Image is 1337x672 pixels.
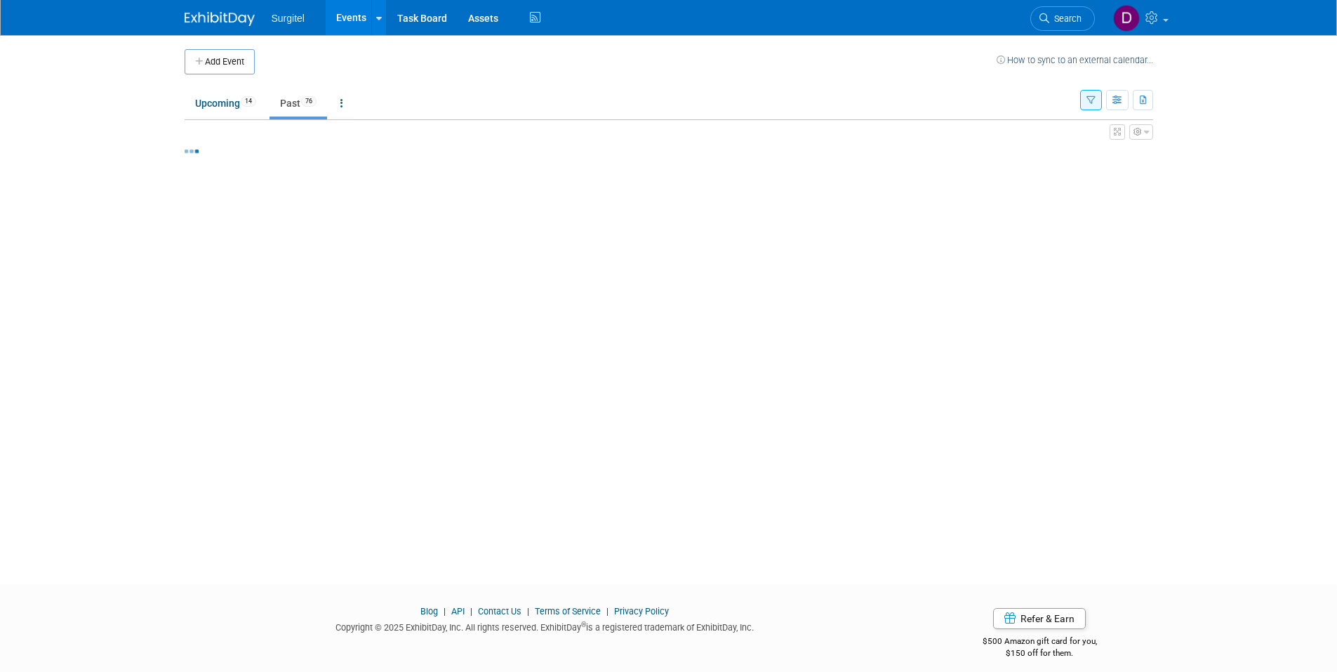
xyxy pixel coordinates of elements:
[270,90,327,117] a: Past76
[272,13,305,24] span: Surgitel
[185,618,906,634] div: Copyright © 2025 ExhibitDay, Inc. All rights reserved. ExhibitDay is a registered trademark of Ex...
[1113,5,1140,32] img: Daniel Green
[185,150,199,153] img: loading...
[185,12,255,26] img: ExhibitDay
[993,608,1086,629] a: Refer & Earn
[185,49,255,74] button: Add Event
[185,90,267,117] a: Upcoming14
[241,96,256,107] span: 14
[535,606,601,617] a: Terms of Service
[467,606,476,617] span: |
[451,606,465,617] a: API
[926,647,1153,659] div: $150 off for them.
[440,606,449,617] span: |
[1049,13,1082,24] span: Search
[997,55,1153,65] a: How to sync to an external calendar...
[524,606,533,617] span: |
[926,626,1153,659] div: $500 Amazon gift card for you,
[614,606,669,617] a: Privacy Policy
[301,96,317,107] span: 76
[581,621,586,628] sup: ®
[603,606,612,617] span: |
[420,606,438,617] a: Blog
[1030,6,1095,31] a: Search
[478,606,521,617] a: Contact Us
